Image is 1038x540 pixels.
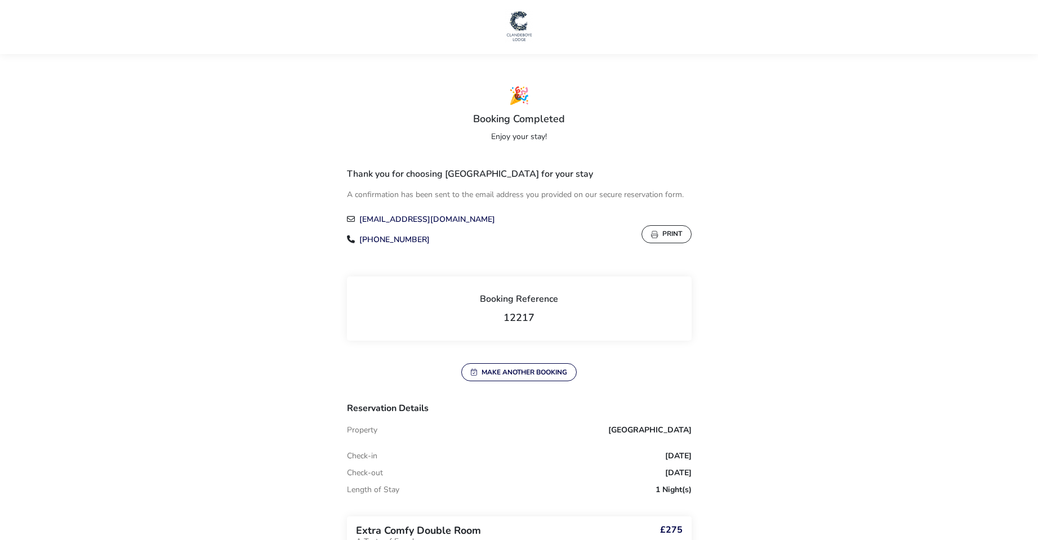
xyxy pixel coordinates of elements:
[656,486,692,494] span: 1 Night(s)
[347,469,383,477] p: Check-out
[347,88,692,105] i: 🎉
[347,168,593,185] h3: Thank you for choosing [GEOGRAPHIC_DATA] for your stay
[347,486,399,494] p: Length of Stay
[505,9,533,43] img: Main Website
[473,112,565,126] h1: Booking Completed
[461,363,577,381] button: Make another booking
[665,469,692,477] span: [DATE]
[504,311,534,324] span: 12217
[347,452,377,460] p: Check-in
[665,452,692,460] span: [DATE]
[347,124,692,145] p: Enjoy your stay!
[641,225,692,243] button: Print
[347,426,377,434] p: Property
[660,525,683,534] span: £275
[347,404,692,422] h3: Reservation Details
[608,426,692,434] span: [GEOGRAPHIC_DATA]
[359,214,495,225] a: [EMAIL_ADDRESS][DOMAIN_NAME]
[347,185,684,205] p: A confirmation has been sent to the email address you provided on our secure reservation form.
[359,234,430,245] a: [PHONE_NUMBER]
[356,525,481,535] h2: Extra Comfy Double Room
[356,294,683,313] h2: Booking Reference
